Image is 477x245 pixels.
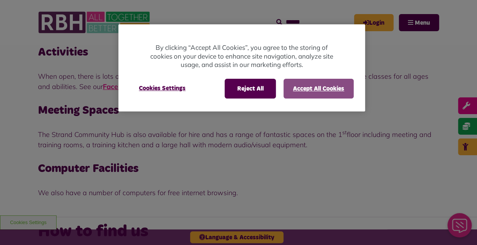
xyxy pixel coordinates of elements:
button: Reject All [225,79,276,99]
div: Cookie banner [118,24,365,111]
p: By clicking “Accept All Cookies”, you agree to the storing of cookies on your device to enhance s... [149,43,335,69]
div: Privacy [118,24,365,111]
button: Accept All Cookies [283,79,354,99]
button: Cookies Settings [130,79,195,98]
div: Close Web Assistant [5,2,29,27]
